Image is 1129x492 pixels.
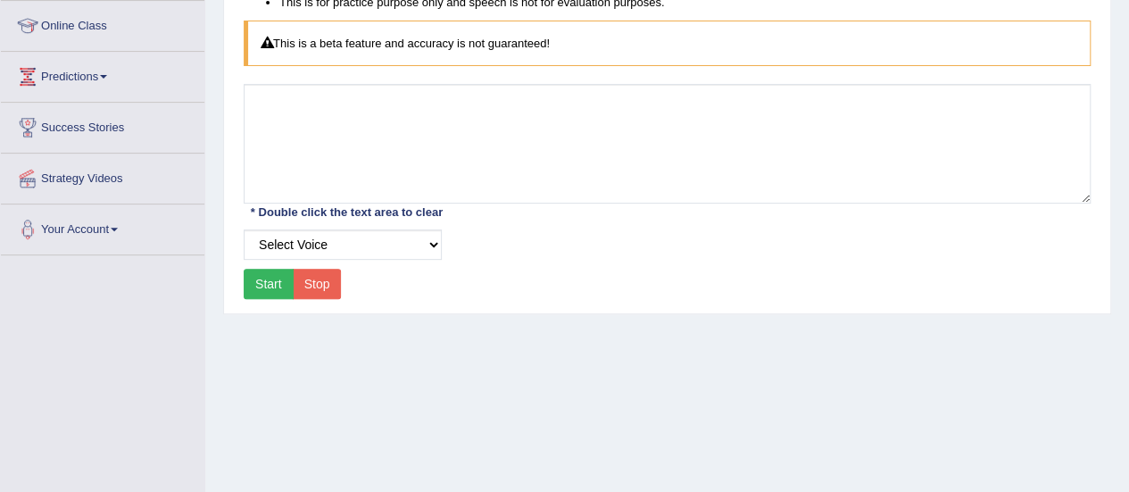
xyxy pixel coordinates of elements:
[1,204,204,249] a: Your Account
[1,52,204,96] a: Predictions
[244,21,1091,66] div: This is a beta feature and accuracy is not guaranteed!
[244,269,294,299] button: Start
[1,154,204,198] a: Strategy Videos
[1,103,204,147] a: Success Stories
[244,203,450,221] div: * Double click the text area to clear
[1,1,204,46] a: Online Class
[293,269,342,299] button: Stop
